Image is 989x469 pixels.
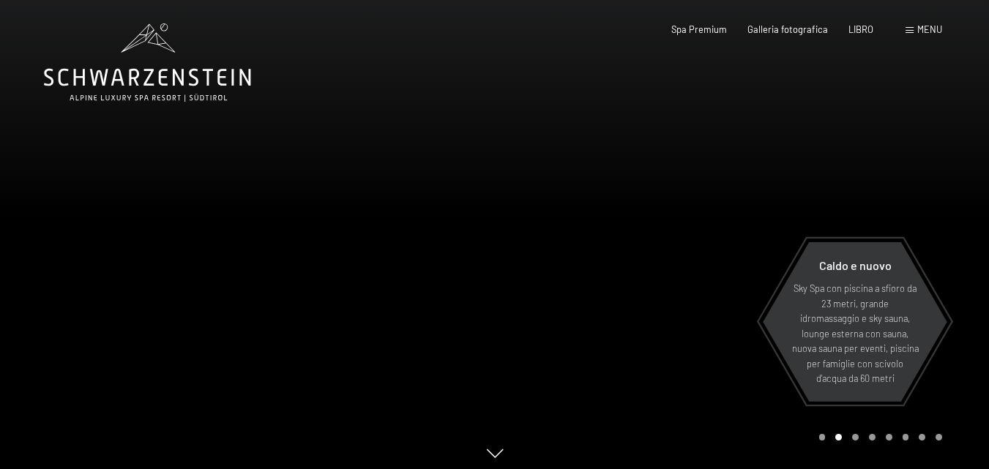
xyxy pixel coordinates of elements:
[792,282,919,384] font: Sky Spa con piscina a sfioro da 23 metri, grande idromassaggio e sky sauna, lounge esterna con sa...
[886,434,892,440] div: Pagina 5 della giostra
[936,434,942,440] div: Pagina 8 della giostra
[814,434,942,440] div: Paginazione carosello
[869,434,876,440] div: Pagina 4 del carosello
[819,258,892,272] font: Caldo e nuovo
[903,434,909,440] div: Pagina 6 della giostra
[762,241,948,402] a: Caldo e nuovo Sky Spa con piscina a sfioro da 23 metri, grande idromassaggio e sky sauna, lounge ...
[848,23,873,35] a: LIBRO
[919,434,925,440] div: Carosello Pagina 7
[835,434,842,440] div: Carousel Page 2 (Current Slide)
[747,23,828,35] a: Galleria fotografica
[852,434,859,440] div: Pagina 3 della giostra
[819,434,826,440] div: Carousel Page 1
[671,23,727,35] a: Spa Premium
[917,23,942,35] font: menu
